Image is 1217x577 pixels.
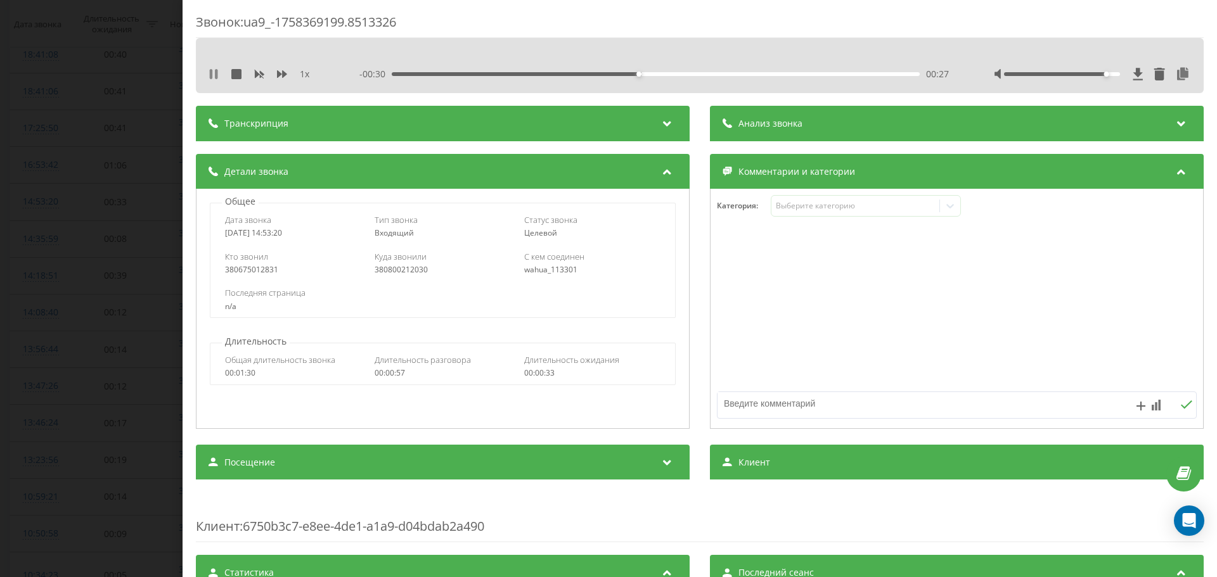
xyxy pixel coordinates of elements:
div: wahua_113301 [524,265,660,274]
span: Комментарии и категории [738,165,855,178]
div: [DATE] 14:53:20 [225,229,361,238]
span: С кем соединен [524,251,584,262]
span: Целевой [524,227,557,238]
div: 00:01:30 [225,369,361,377]
p: Общее [222,195,259,208]
span: Кто звонил [225,251,268,262]
span: Куда звонили [375,251,427,262]
span: Транскрипция [224,117,288,130]
div: n/a [225,302,660,311]
div: 380675012831 [225,265,361,274]
span: Общая длительность звонка [225,354,335,365]
span: Входящий [375,227,414,238]
span: Длительность разговора [375,354,471,365]
div: 00:00:57 [375,369,511,377]
div: Open Intercom Messenger [1174,505,1204,536]
span: 00:27 [926,68,949,80]
span: Детали звонка [224,165,288,178]
div: Accessibility label [636,72,641,77]
div: Звонок : ua9_-1758369199.8513326 [196,13,1204,38]
div: 00:00:33 [524,369,660,377]
span: Тип звонка [375,214,418,225]
h4: Категория : [717,201,771,210]
span: Длительность ожидания [524,354,619,365]
div: Выберите категорию [776,201,934,211]
span: 1 x [300,68,309,80]
span: Последняя страница [225,287,306,298]
div: : 6750b3c7-e8ee-4de1-a1a9-d04bdab2a490 [196,492,1204,542]
span: Клиент [196,517,240,535]
span: - 00:30 [359,68,392,80]
div: Accessibility label [1104,72,1109,77]
p: Длительность [222,335,290,348]
span: Посещение [224,456,275,469]
span: Статус звонка [524,214,577,225]
div: 380800212030 [375,265,511,274]
span: Анализ звонка [738,117,802,130]
span: Клиент [738,456,770,469]
span: Дата звонка [225,214,271,225]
